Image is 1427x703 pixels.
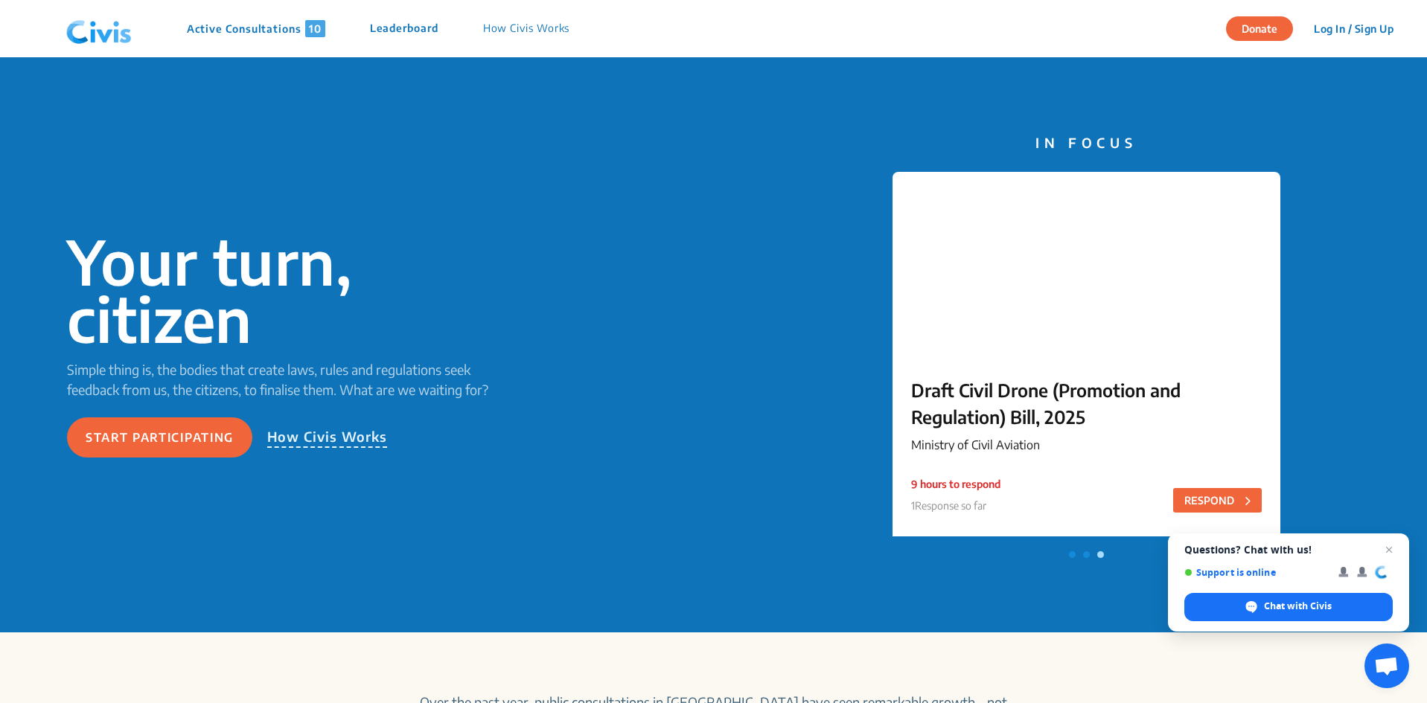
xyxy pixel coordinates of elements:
span: Chat with Civis [1264,600,1332,613]
img: navlogo.png [60,7,138,51]
button: Donate [1226,16,1293,41]
div: Chat with Civis [1184,593,1393,621]
p: How Civis Works [483,20,570,37]
span: Support is online [1184,567,1328,578]
a: Draft Civil Drone (Promotion and Regulation) Bill, 2025Ministry of Civil Aviation9 hours to respo... [893,172,1280,544]
button: Start participating [67,417,252,458]
p: How Civis Works [267,426,388,448]
p: Active Consultations [187,20,325,37]
div: Open chat [1364,643,1409,688]
span: Response so far [915,499,986,512]
p: Your turn, citizen [67,233,520,347]
span: Close chat [1380,541,1398,559]
p: 9 hours to respond [911,476,1000,492]
button: Log In / Sign Up [1304,17,1403,40]
p: 1 [911,498,1000,513]
button: RESPOND [1173,488,1262,513]
span: Questions? Chat with us! [1184,544,1393,556]
span: 10 [305,20,325,37]
p: IN FOCUS [893,132,1280,153]
p: Simple thing is, the bodies that create laws, rules and regulations seek feedback from us, the ci... [67,359,520,399]
p: Ministry of Civil Aviation [911,436,1262,454]
p: Leaderboard [370,20,438,37]
p: Draft Civil Drone (Promotion and Regulation) Bill, 2025 [911,376,1262,430]
a: Donate [1226,20,1304,35]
